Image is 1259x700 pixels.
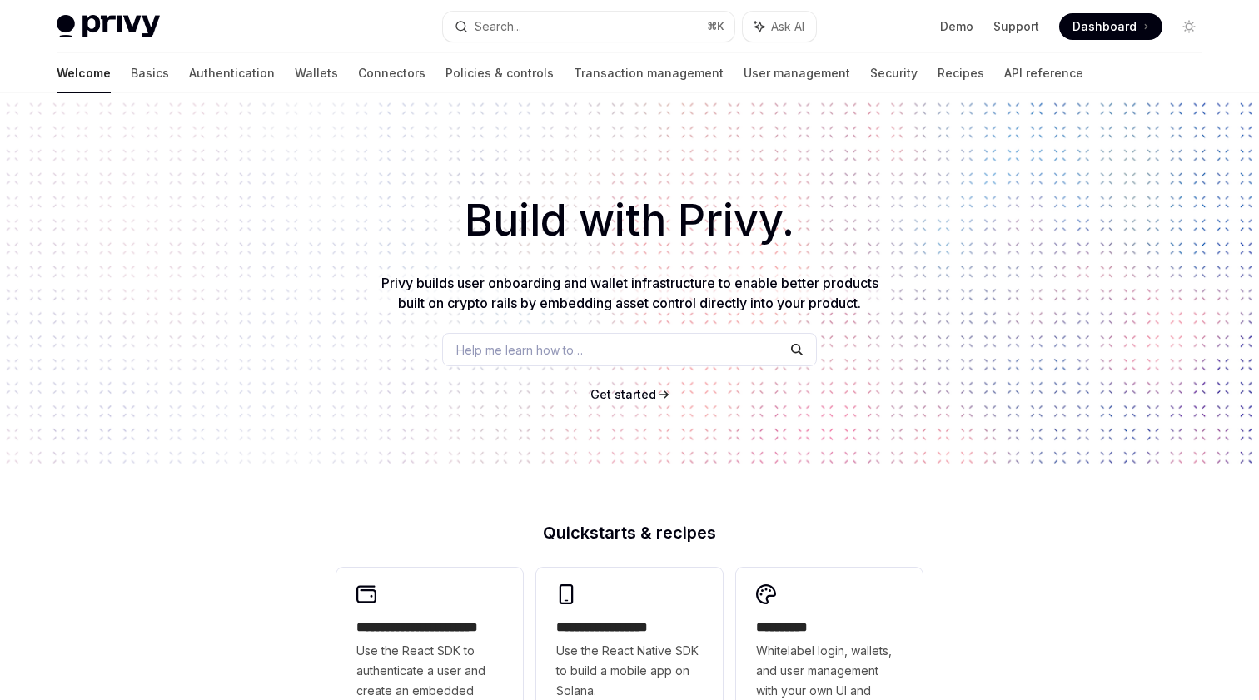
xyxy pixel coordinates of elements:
[574,53,724,93] a: Transaction management
[445,53,554,93] a: Policies & controls
[189,53,275,93] a: Authentication
[993,18,1039,35] a: Support
[590,386,656,403] a: Get started
[744,53,850,93] a: User management
[336,524,923,541] h2: Quickstarts & recipes
[1004,53,1083,93] a: API reference
[1072,18,1137,35] span: Dashboard
[57,15,160,38] img: light logo
[1176,13,1202,40] button: Toggle dark mode
[475,17,521,37] div: Search...
[27,188,1232,253] h1: Build with Privy.
[443,12,734,42] button: Search...⌘K
[1059,13,1162,40] a: Dashboard
[131,53,169,93] a: Basics
[381,275,878,311] span: Privy builds user onboarding and wallet infrastructure to enable better products built on crypto ...
[743,12,816,42] button: Ask AI
[940,18,973,35] a: Demo
[870,53,918,93] a: Security
[295,53,338,93] a: Wallets
[707,20,724,33] span: ⌘ K
[938,53,984,93] a: Recipes
[456,341,583,359] span: Help me learn how to…
[590,387,656,401] span: Get started
[57,53,111,93] a: Welcome
[358,53,425,93] a: Connectors
[771,18,804,35] span: Ask AI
